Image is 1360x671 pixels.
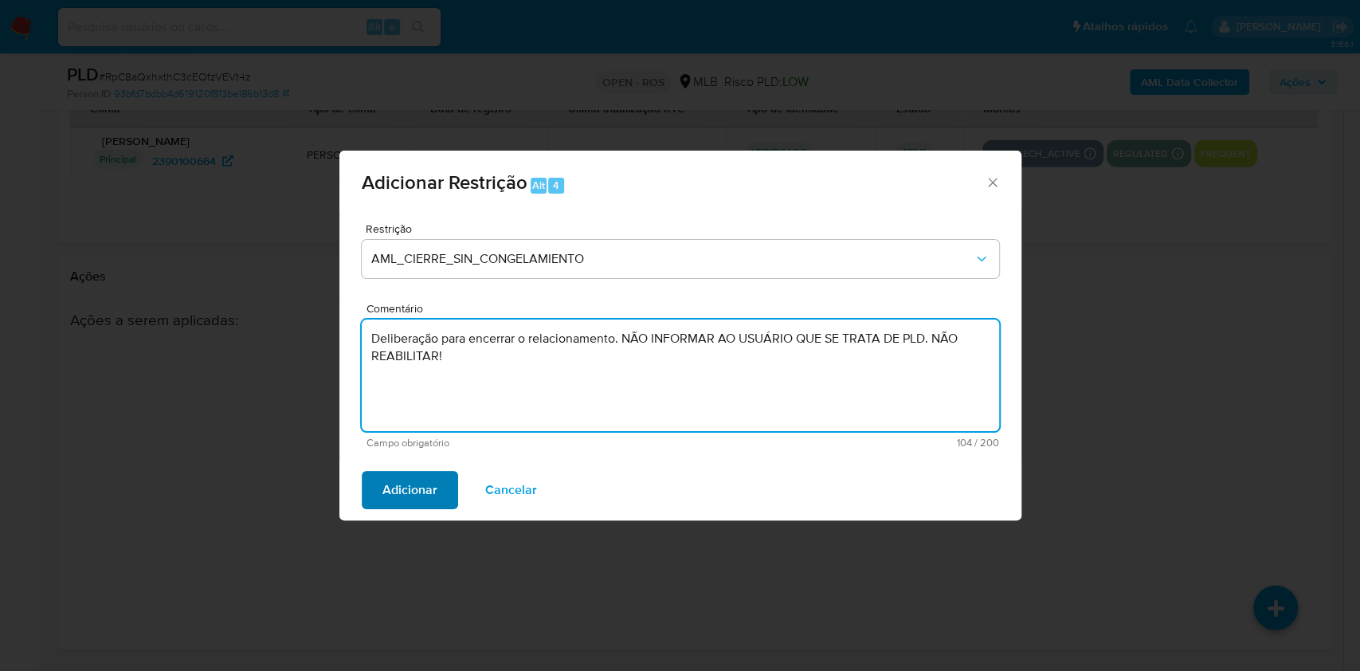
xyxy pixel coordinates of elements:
button: Restriction [362,240,999,278]
span: Cancelar [485,473,537,508]
span: Adicionar Restrição [362,168,527,196]
span: 4 [553,178,559,193]
span: AML_CIERRE_SIN_CONGELAMIENTO [371,251,974,267]
button: Cancelar [464,471,558,509]
span: Campo obrigatório [366,438,683,449]
button: Adicionar [362,471,458,509]
span: Máximo de 200 caracteres [683,438,999,448]
span: Restrição [366,223,1003,234]
button: Fechar a janela [985,175,999,189]
span: Comentário [366,303,1004,315]
span: Alt [532,178,545,193]
span: Adicionar [382,473,437,508]
textarea: Deliberação para encerrar o relacionamento. NÃO INFORMAR AO USUÁRIO QUE SE TRATA DE PLD. NÃO REAB... [362,320,999,431]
